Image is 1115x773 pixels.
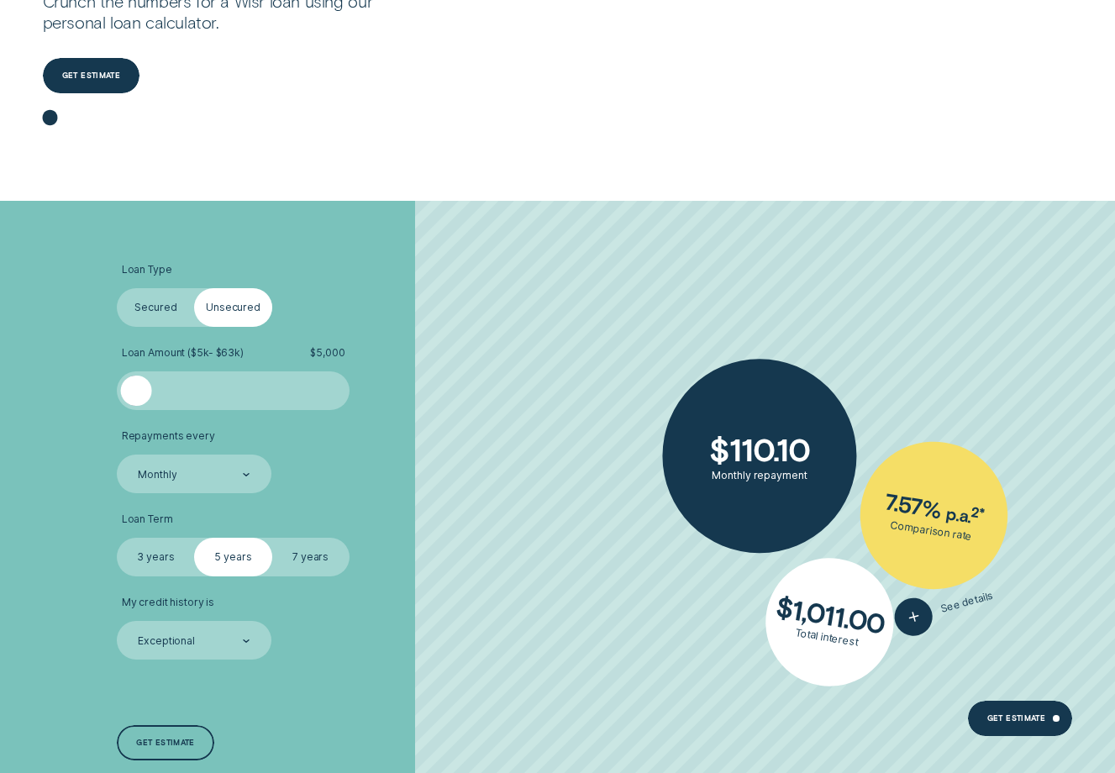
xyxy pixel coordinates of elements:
[122,596,215,608] span: My credit history is
[122,429,215,442] span: Repayments every
[117,725,214,760] a: Get estimate
[117,538,194,576] label: 3 years
[310,346,344,359] span: $ 5,000
[43,58,140,92] a: Get estimate
[890,577,997,640] button: See details
[968,701,1073,735] a: Get estimate
[117,288,194,327] label: Secured
[272,538,350,576] label: 7 years
[138,634,195,647] div: Exceptional
[122,263,172,276] span: Loan Type
[194,538,271,576] label: 5 years
[138,468,176,481] div: Monthly
[122,513,173,525] span: Loan Term
[194,288,271,327] label: Unsecured
[122,346,244,359] span: Loan Amount ( $5k - $63k )
[939,589,995,615] span: See details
